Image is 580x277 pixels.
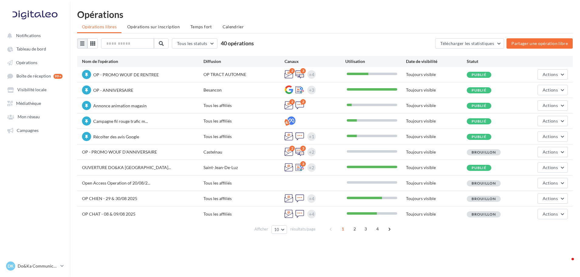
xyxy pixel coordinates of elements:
[472,72,486,77] span: Publié
[537,147,568,157] button: Actions
[82,211,135,216] span: OP CHAT - 08 & 09/08 2025
[290,226,316,232] span: résultats/page
[4,84,66,95] a: Visibilité locale
[472,181,496,185] span: Brouillon
[221,40,254,47] span: 40 opérations
[93,103,147,108] span: Annonce animation magasin
[300,68,306,74] div: 3
[93,88,133,93] span: OP - ANNIVERSAIRE
[17,128,39,133] span: Campagnes
[467,58,527,64] div: Statut
[203,180,285,186] div: Tous les affiliés
[127,24,180,29] span: Opérations sur inscription
[537,209,568,219] button: Actions
[16,47,46,52] span: Tableau de bord
[4,43,66,54] a: Tableau de bord
[82,149,157,154] span: OP - PROMO WOUF D'ANNIVERSAIRE
[4,30,64,41] button: Notifications
[16,101,41,106] span: Médiathèque
[93,72,159,77] span: OP - PROMO WOUF DE RENTREE
[406,196,467,202] div: Toujours visible
[203,71,285,78] div: OP TRACT AUTOMNE
[406,71,467,78] div: Toujours visible
[472,196,496,201] span: Brouillon
[190,24,212,29] span: Temps fort
[309,86,314,94] div: +3
[543,196,558,201] span: Actions
[537,162,568,173] button: Actions
[271,225,287,234] button: 10
[472,103,486,108] span: Publié
[5,260,65,272] a: DK Do&Ka Communication
[285,58,345,64] div: Canaux
[406,180,467,186] div: Toujours visible
[203,164,285,171] div: Saint-Jean-De-Luz
[203,149,285,155] div: Castelnau
[309,194,314,203] div: +4
[77,10,573,19] div: Opérations
[309,163,314,172] div: +2
[289,99,295,105] div: 2
[406,87,467,93] div: Toujours visible
[223,24,244,29] span: Calendrier
[537,178,568,188] button: Actions
[543,103,558,108] span: Actions
[406,58,467,64] div: Date de visibilité
[345,58,406,64] div: Utilisation
[289,68,295,74] div: 2
[543,165,558,170] span: Actions
[18,114,40,119] span: Mon réseau
[361,224,370,234] span: 3
[472,134,486,139] span: Publié
[440,41,494,46] span: Télécharger les statistiques
[543,72,558,77] span: Actions
[507,38,573,49] button: Partager une opération libre
[82,58,203,64] div: Nom de l'opération
[373,224,382,234] span: 4
[309,70,314,79] div: +4
[16,74,51,79] span: Boîte de réception
[203,118,285,124] div: Tous les affiliés
[203,211,285,217] div: Tous les affiliés
[406,102,467,109] div: Toujours visible
[203,87,285,93] div: Besancon
[300,161,306,167] div: 3
[289,146,295,151] div: 2
[82,165,171,170] span: OUVERTURE DO&KA [GEOGRAPHIC_DATA]...
[254,226,268,232] span: Afficher
[274,227,279,232] span: 10
[543,149,558,154] span: Actions
[537,100,568,111] button: Actions
[543,87,558,92] span: Actions
[53,74,63,79] div: 99+
[435,38,504,49] button: Télécharger les statistiques
[172,38,217,49] button: Tous les statuts
[543,180,558,185] span: Actions
[472,150,496,154] span: Brouillon
[203,133,285,140] div: Tous les affiliés
[309,210,314,218] div: +4
[406,118,467,124] div: Toujours visible
[472,212,496,216] span: Brouillon
[472,165,486,170] span: Publié
[543,211,558,216] span: Actions
[559,256,574,271] iframe: Intercom live chat
[309,132,314,141] div: +1
[82,180,150,185] span: Open Access Operation of 20/08/2...
[93,119,148,124] span: Campagne fil rouge trafic m...
[472,119,486,123] span: Publié
[472,88,486,92] span: Publié
[82,196,137,201] span: OP CHIEN - 29 & 30/08 2025
[406,133,467,140] div: Toujours visible
[537,193,568,204] button: Actions
[4,70,66,81] a: Boîte de réception 99+
[406,211,467,217] div: Toujours visible
[4,111,66,122] a: Mon réseau
[406,164,467,171] div: Toujours visible
[309,148,314,156] div: +2
[4,125,66,136] a: Campagnes
[203,196,285,202] div: Tous les affiliés
[8,263,14,269] span: DK
[4,98,66,109] a: Médiathèque
[93,134,139,139] span: Récolter des avis Google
